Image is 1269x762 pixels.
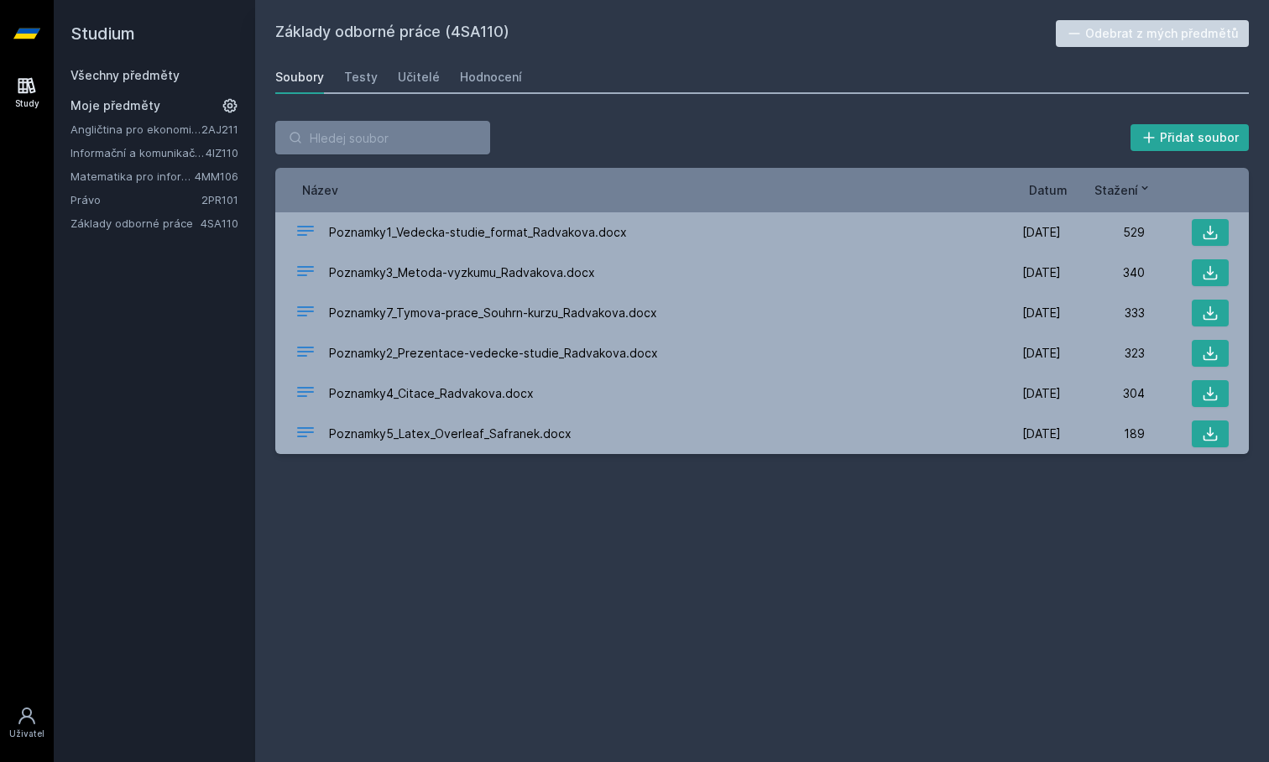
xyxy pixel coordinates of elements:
div: DOCX [295,301,316,326]
span: [DATE] [1022,425,1061,442]
span: [DATE] [1022,345,1061,362]
div: DOCX [295,382,316,406]
span: [DATE] [1022,264,1061,281]
input: Hledej soubor [275,121,490,154]
a: Všechny předměty [70,68,180,82]
div: 333 [1061,305,1145,321]
div: DOCX [295,342,316,366]
div: 529 [1061,224,1145,241]
a: Hodnocení [460,60,522,94]
h2: Základy odborné práce (4SA110) [275,20,1056,47]
button: Přidat soubor [1131,124,1250,151]
a: Angličtina pro ekonomická studia 1 (B2/C1) [70,121,201,138]
div: DOCX [295,422,316,446]
button: Odebrat z mých předmětů [1056,20,1250,47]
div: DOCX [295,261,316,285]
span: Poznamky7_Tymova-prace_Souhrn-kurzu_Radvakova.docx [329,305,657,321]
a: Study [3,67,50,118]
span: Moje předměty [70,97,160,114]
div: Soubory [275,69,324,86]
span: Poznamky4_Citace_Radvakova.docx [329,385,534,402]
a: Učitelé [398,60,440,94]
a: Informační a komunikační technologie [70,144,206,161]
a: 2AJ211 [201,123,238,136]
a: 4IZ110 [206,146,238,159]
a: 4SA110 [201,217,238,230]
div: Uživatel [9,728,44,740]
div: Study [15,97,39,110]
div: 323 [1061,345,1145,362]
span: Poznamky2_Prezentace-vedecke-studie_Radvakova.docx [329,345,658,362]
a: Testy [344,60,378,94]
button: Datum [1029,181,1068,199]
span: Stažení [1094,181,1138,199]
span: Poznamky3_Metoda-vyzkumu_Radvakova.docx [329,264,595,281]
div: Hodnocení [460,69,522,86]
button: Stažení [1094,181,1151,199]
div: 304 [1061,385,1145,402]
div: 340 [1061,264,1145,281]
a: Matematika pro informatiky [70,168,195,185]
div: Testy [344,69,378,86]
a: Základy odborné práce [70,215,201,232]
div: Učitelé [398,69,440,86]
a: 4MM106 [195,170,238,183]
a: Soubory [275,60,324,94]
span: [DATE] [1022,224,1061,241]
span: Poznamky5_Latex_Overleaf_Safranek.docx [329,425,572,442]
button: Název [302,181,338,199]
a: Právo [70,191,201,208]
a: 2PR101 [201,193,238,206]
div: 189 [1061,425,1145,442]
span: [DATE] [1022,305,1061,321]
span: Poznamky1_Vedecka-studie_format_Radvakova.docx [329,224,627,241]
div: DOCX [295,221,316,245]
a: Uživatel [3,697,50,749]
span: [DATE] [1022,385,1061,402]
